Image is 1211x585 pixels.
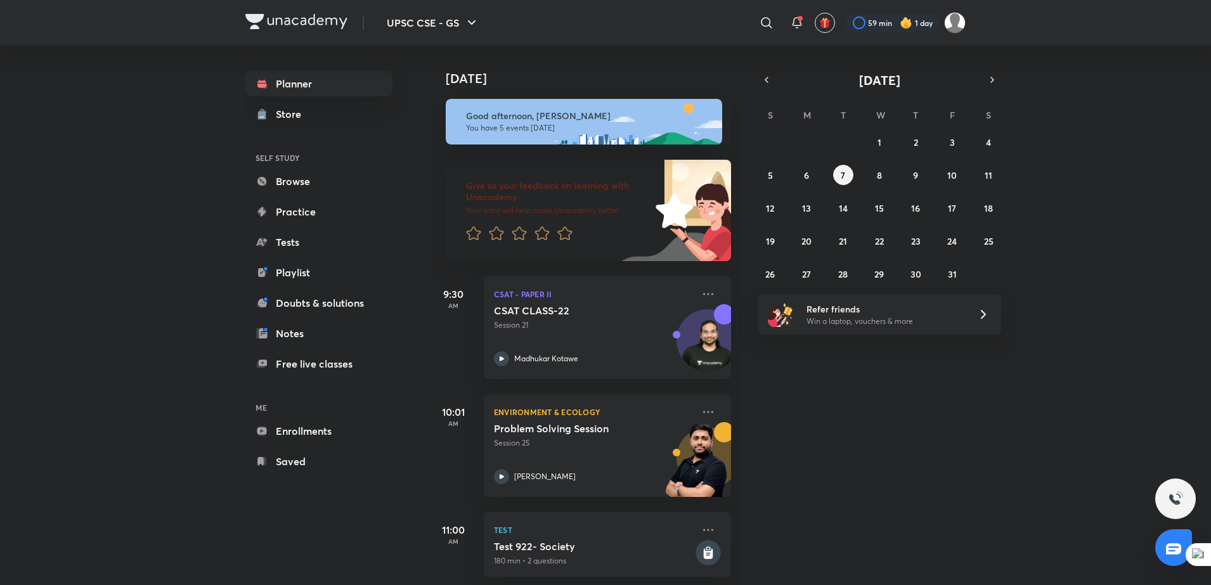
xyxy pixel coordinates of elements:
button: October 20, 2025 [796,231,817,251]
button: October 23, 2025 [905,231,926,251]
a: Browse [245,169,392,194]
p: Environment & Ecology [494,404,693,420]
a: Notes [245,321,392,346]
abbr: October 11, 2025 [985,169,992,181]
p: Session 25 [494,437,693,449]
button: October 1, 2025 [869,132,890,152]
h5: Test 922- Society [494,540,693,553]
abbr: October 21, 2025 [839,235,847,247]
div: Store [276,106,309,122]
a: Company Logo [245,14,347,32]
abbr: October 16, 2025 [911,202,920,214]
img: Avatar [677,316,738,377]
h5: CSAT CLASS-22 [494,304,652,317]
img: avatar [819,17,831,29]
img: streak [900,16,912,29]
abbr: October 4, 2025 [986,136,991,148]
button: October 12, 2025 [760,198,780,218]
abbr: Thursday [913,109,918,121]
p: AM [428,537,479,545]
button: October 5, 2025 [760,165,780,185]
img: ttu [1168,491,1183,506]
abbr: October 24, 2025 [947,235,957,247]
abbr: Wednesday [876,109,885,121]
abbr: October 12, 2025 [766,202,774,214]
abbr: October 3, 2025 [950,136,955,148]
abbr: October 2, 2025 [914,136,918,148]
p: Your word will help make Unacademy better [466,205,651,215]
abbr: October 29, 2025 [874,268,884,280]
h5: 9:30 [428,286,479,302]
button: October 21, 2025 [833,231,853,251]
abbr: October 31, 2025 [948,268,957,280]
button: October 30, 2025 [905,264,926,284]
abbr: October 15, 2025 [875,202,884,214]
abbr: October 20, 2025 [801,235,812,247]
a: Planner [245,71,392,96]
button: [DATE] [775,71,983,89]
button: October 19, 2025 [760,231,780,251]
button: October 4, 2025 [978,132,999,152]
img: feedback_image [612,160,731,261]
button: October 6, 2025 [796,165,817,185]
abbr: October 17, 2025 [948,202,956,214]
button: October 17, 2025 [942,198,962,218]
button: October 9, 2025 [905,165,926,185]
abbr: Monday [803,109,811,121]
img: afternoon [446,99,722,145]
button: October 27, 2025 [796,264,817,284]
abbr: October 28, 2025 [838,268,848,280]
abbr: October 9, 2025 [913,169,918,181]
a: Practice [245,199,392,224]
abbr: October 10, 2025 [947,169,957,181]
button: avatar [815,13,835,33]
img: Ayushi Singh [944,12,966,34]
button: UPSC CSE - GS [379,10,487,35]
abbr: October 22, 2025 [875,235,884,247]
abbr: October 26, 2025 [765,268,775,280]
a: Store [245,101,392,127]
button: October 8, 2025 [869,165,890,185]
button: October 3, 2025 [942,132,962,152]
p: Session 21 [494,319,693,331]
h6: Refer friends [806,302,962,316]
button: October 31, 2025 [942,264,962,284]
p: Test [494,522,693,537]
button: October 11, 2025 [978,165,999,185]
h6: ME [245,397,392,418]
button: October 7, 2025 [833,165,853,185]
abbr: October 25, 2025 [984,235,994,247]
abbr: October 30, 2025 [910,268,921,280]
abbr: October 13, 2025 [802,202,811,214]
abbr: October 14, 2025 [839,202,848,214]
img: referral [768,302,793,327]
h4: [DATE] [446,71,744,86]
a: Tests [245,229,392,255]
button: October 15, 2025 [869,198,890,218]
button: October 13, 2025 [796,198,817,218]
button: October 25, 2025 [978,231,999,251]
button: October 28, 2025 [833,264,853,284]
p: AM [428,420,479,427]
abbr: October 18, 2025 [984,202,993,214]
a: Playlist [245,260,392,285]
img: unacademy [661,422,731,510]
a: Saved [245,449,392,474]
abbr: October 8, 2025 [877,169,882,181]
button: October 26, 2025 [760,264,780,284]
button: October 24, 2025 [942,231,962,251]
abbr: Tuesday [841,109,846,121]
p: [PERSON_NAME] [514,471,576,482]
img: Company Logo [245,14,347,29]
p: Win a laptop, vouchers & more [806,316,962,327]
abbr: Friday [950,109,955,121]
p: AM [428,302,479,309]
button: October 2, 2025 [905,132,926,152]
a: Enrollments [245,418,392,444]
h5: 10:01 [428,404,479,420]
abbr: October 1, 2025 [877,136,881,148]
button: October 29, 2025 [869,264,890,284]
h6: Good afternoon, [PERSON_NAME] [466,110,711,122]
p: Madhukar Kotawe [514,353,578,364]
abbr: Saturday [986,109,991,121]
